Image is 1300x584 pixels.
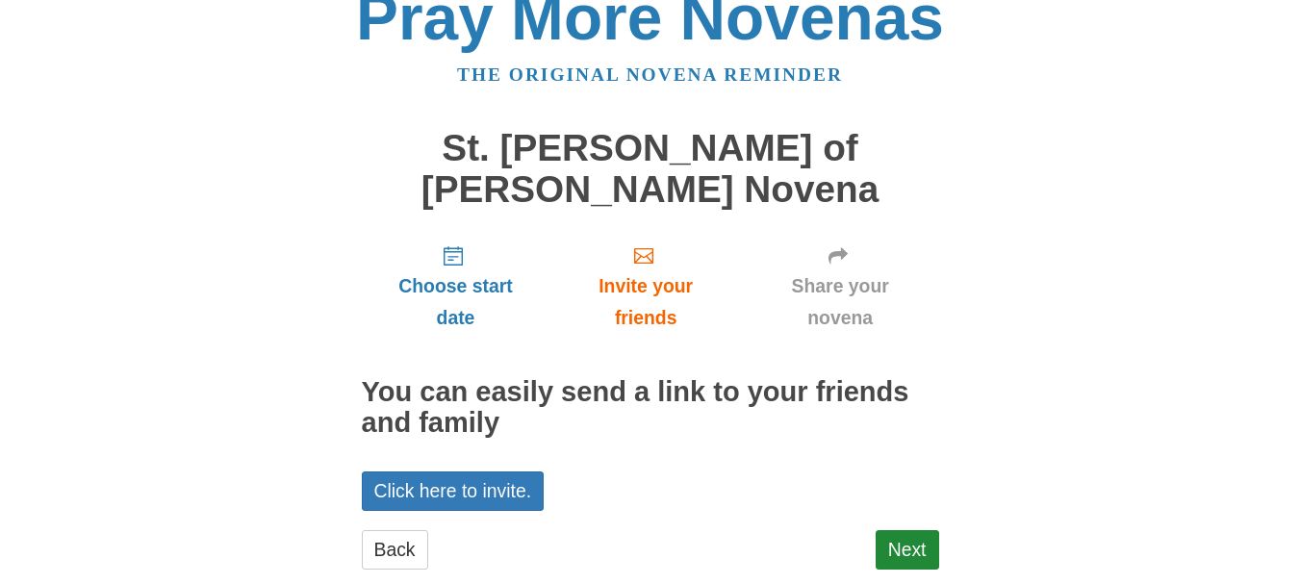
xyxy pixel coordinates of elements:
a: The original novena reminder [457,64,843,85]
h1: St. [PERSON_NAME] of [PERSON_NAME] Novena [362,128,939,210]
a: Choose start date [362,229,550,343]
h2: You can easily send a link to your friends and family [362,377,939,439]
span: Share your novena [761,270,920,334]
span: Invite your friends [569,270,722,334]
span: Choose start date [381,270,531,334]
a: Share your novena [742,229,939,343]
a: Invite your friends [549,229,741,343]
a: Click here to invite. [362,471,545,511]
a: Next [876,530,939,570]
a: Back [362,530,428,570]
